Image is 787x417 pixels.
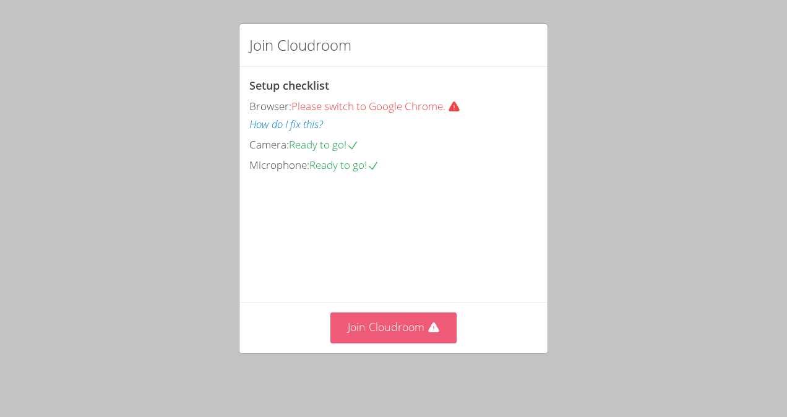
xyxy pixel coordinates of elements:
span: Setup checklist [249,78,329,93]
span: Microphone: [249,158,309,172]
span: Ready to go! [309,158,379,172]
button: How do I fix this? [249,116,323,134]
span: Please switch to Google Chrome. [291,99,465,113]
h2: Join Cloudroom [249,34,351,56]
span: Camera: [249,137,289,152]
span: Browser: [249,99,291,113]
span: Ready to go! [289,137,359,152]
button: Join Cloudroom [330,312,457,343]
